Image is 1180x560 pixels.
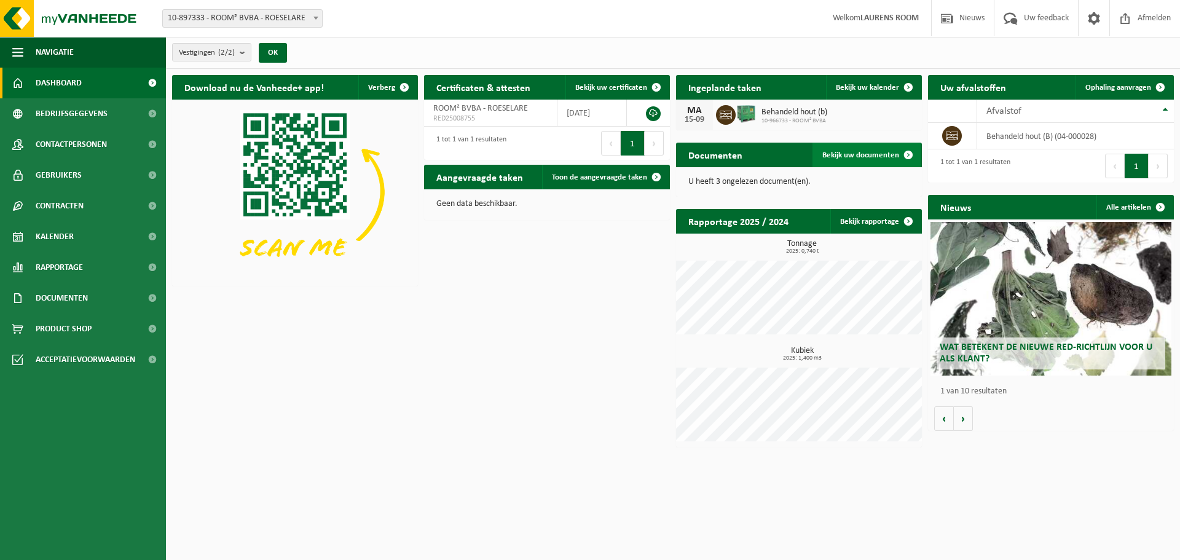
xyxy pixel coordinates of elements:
[179,44,235,62] span: Vestigingen
[36,252,83,283] span: Rapportage
[830,209,921,234] a: Bekijk rapportage
[940,387,1168,396] p: 1 van 10 resultaten
[552,173,647,181] span: Toon de aangevraagde taken
[645,131,664,156] button: Next
[436,200,658,208] p: Geen data beschikbaar.
[676,209,801,233] h2: Rapportage 2025 / 2024
[36,191,84,221] span: Contracten
[36,283,88,314] span: Documenten
[1149,154,1168,178] button: Next
[676,143,755,167] h2: Documenten
[688,178,910,186] p: U heeft 3 ongelezen document(en).
[36,37,74,68] span: Navigatie
[36,314,92,344] span: Product Shop
[761,108,827,117] span: Behandeld hout (b)
[860,14,919,23] strong: LAURENS ROOM
[36,221,74,252] span: Kalender
[36,344,135,375] span: Acceptatievoorwaarden
[218,49,235,57] count: (2/2)
[676,75,774,99] h2: Ingeplande taken
[761,117,827,125] span: 10-966733 - ROOM² BVBA
[172,43,251,61] button: Vestigingen(2/2)
[36,68,82,98] span: Dashboard
[826,75,921,100] a: Bekijk uw kalender
[36,129,107,160] span: Contactpersonen
[424,75,543,99] h2: Certificaten & attesten
[954,406,973,431] button: Volgende
[822,151,899,159] span: Bekijk uw documenten
[433,104,528,113] span: ROOM² BVBA - ROESELARE
[928,75,1018,99] h2: Uw afvalstoffen
[172,75,336,99] h2: Download nu de Vanheede+ app!
[682,355,922,361] span: 2025: 1,400 m3
[1125,154,1149,178] button: 1
[1105,154,1125,178] button: Previous
[601,131,621,156] button: Previous
[934,152,1010,179] div: 1 tot 1 van 1 resultaten
[565,75,669,100] a: Bekijk uw certificaten
[836,84,899,92] span: Bekijk uw kalender
[812,143,921,167] a: Bekijk uw documenten
[682,248,922,254] span: 2025: 0,740 t
[682,116,707,124] div: 15-09
[424,165,535,189] h2: Aangevraagde taken
[1096,195,1173,219] a: Alle artikelen
[1085,84,1151,92] span: Ophaling aanvragen
[736,103,757,124] img: PB-HB-1400-HPE-GN-01
[542,165,669,189] a: Toon de aangevraagde taken
[575,84,647,92] span: Bekijk uw certificaten
[433,114,548,124] span: RED25008755
[930,222,1171,376] a: Wat betekent de nieuwe RED-richtlijn voor u als klant?
[162,9,323,28] span: 10-897333 - ROOM² BVBA - ROESELARE
[163,10,322,27] span: 10-897333 - ROOM² BVBA - ROESELARE
[557,100,627,127] td: [DATE]
[430,130,506,157] div: 1 tot 1 van 1 resultaten
[682,347,922,361] h3: Kubiek
[977,123,1174,149] td: behandeld hout (B) (04-000028)
[172,100,418,284] img: Download de VHEPlus App
[1076,75,1173,100] a: Ophaling aanvragen
[36,160,82,191] span: Gebruikers
[986,106,1021,116] span: Afvalstof
[36,98,108,129] span: Bedrijfsgegevens
[940,342,1152,364] span: Wat betekent de nieuwe RED-richtlijn voor u als klant?
[682,106,707,116] div: MA
[621,131,645,156] button: 1
[934,406,954,431] button: Vorige
[259,43,287,63] button: OK
[368,84,395,92] span: Verberg
[682,240,922,254] h3: Tonnage
[358,75,417,100] button: Verberg
[928,195,983,219] h2: Nieuws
